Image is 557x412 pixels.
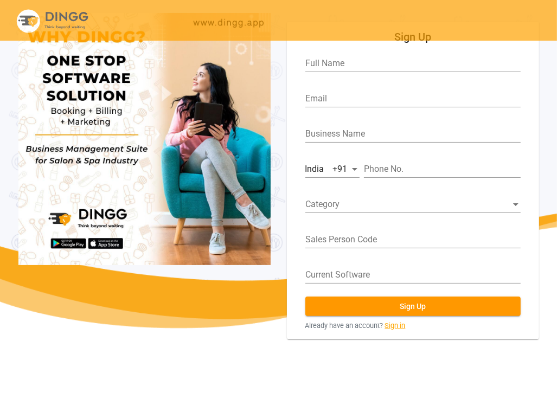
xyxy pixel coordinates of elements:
button: Sign Up [305,297,521,316]
input: current software (if any) [305,270,521,280]
span: India +91 [305,164,348,174]
span: Sign Up [400,302,426,311]
span: Already have an account? [305,320,383,331]
a: Sign in [385,320,406,331]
